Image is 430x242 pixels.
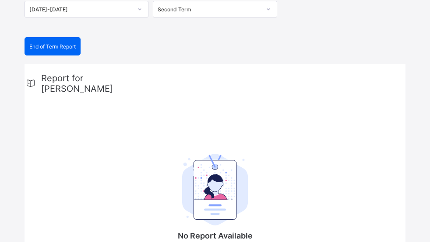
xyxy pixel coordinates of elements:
p: No Report Available [127,231,303,240]
div: Second Term [158,6,261,13]
span: End of Term Report [29,43,76,50]
span: Report for [PERSON_NAME] [41,73,148,94]
img: student.207b5acb3037b72b59086e8b1a17b1d0.svg [182,154,248,225]
div: [DATE]-[DATE] [29,6,132,13]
